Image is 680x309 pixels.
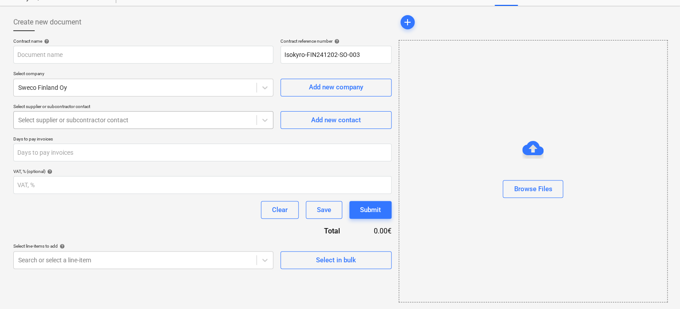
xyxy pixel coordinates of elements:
div: Add new contact [311,114,361,126]
div: Select in bulk [316,254,356,266]
button: Submit [349,201,392,219]
span: add [402,17,413,28]
span: help [332,39,340,44]
p: Select supplier or subcontractor contact [13,104,273,111]
div: 0.00€ [354,226,392,236]
p: Days to pay invoices [13,136,392,144]
span: Create new document [13,17,81,28]
span: help [42,39,49,44]
div: Add new company [309,81,363,93]
div: Browse Files [514,183,552,195]
input: Reference number [280,46,392,64]
div: Browse Files [399,40,668,302]
button: Browse Files [503,180,563,198]
span: help [58,244,65,249]
div: Submit [360,204,381,216]
div: VAT, % (optional) [13,169,392,174]
p: Select company [13,71,273,78]
span: help [45,169,52,174]
div: Total [276,226,354,236]
div: Select line-items to add [13,243,273,249]
input: Document name [13,46,273,64]
input: VAT, % [13,176,392,194]
button: Add new contact [280,111,392,129]
div: Clear [272,204,288,216]
button: Save [306,201,342,219]
button: Add new company [280,79,392,96]
div: Save [317,204,331,216]
input: Days to pay invoices [13,144,392,161]
div: Contract reference number [280,38,392,44]
button: Select in bulk [280,251,392,269]
button: Clear [261,201,299,219]
div: Contract name [13,38,273,44]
